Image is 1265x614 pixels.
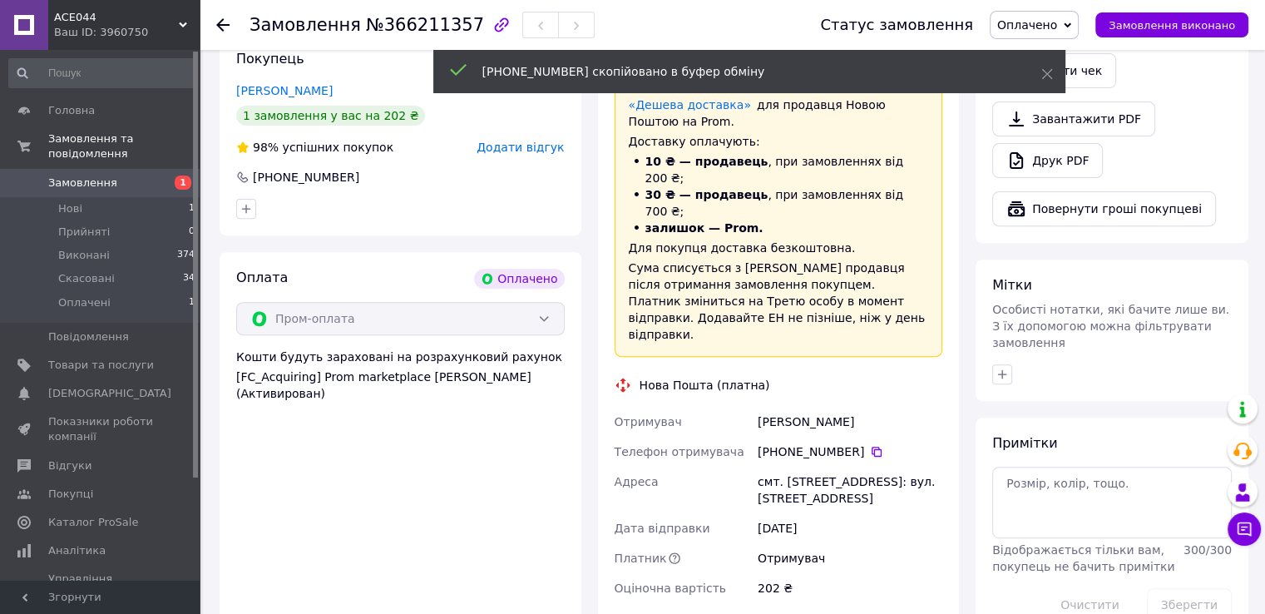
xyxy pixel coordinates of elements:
[754,407,946,437] div: [PERSON_NAME]
[236,270,288,285] span: Оплата
[189,225,195,240] span: 0
[48,515,138,530] span: Каталог ProSale
[635,377,774,394] div: Нова Пошта (платна)
[48,543,106,558] span: Аналітика
[236,349,565,402] div: Кошти будуть зараховані на розрахунковий рахунок
[754,467,946,513] div: смт. [STREET_ADDRESS]: вул. [STREET_ADDRESS]
[177,248,195,263] span: 374
[236,51,304,67] span: Покупець
[629,260,929,343] div: Сума списується з [PERSON_NAME] продавця після отримання замовлення покупцем. Платник зміниться н...
[251,169,361,186] div: [PHONE_NUMBER]
[629,133,929,150] div: Доставку оплачують:
[48,386,171,401] span: [DEMOGRAPHIC_DATA]
[992,435,1057,451] span: Примітки
[754,513,946,543] div: [DATE]
[48,329,129,344] span: Повідомлення
[615,522,710,535] span: Дата відправки
[615,552,667,565] span: Платник
[8,58,196,88] input: Пошук
[997,18,1057,32] span: Оплачено
[236,369,565,402] div: [FC_Acquiring] Prom marketplace [PERSON_NAME] (Активирован)
[758,443,942,460] div: [PHONE_NUMBER]
[992,303,1229,349] span: Особисті нотатки, які бачите лише ви. З їх допомогою можна фільтрувати замовлення
[477,141,564,154] span: Додати відгук
[366,15,484,35] span: №366211357
[992,277,1032,293] span: Мітки
[48,487,93,502] span: Покупці
[58,271,115,286] span: Скасовані
[236,139,393,156] div: успішних покупок
[54,25,200,40] div: Ваш ID: 3960750
[629,98,751,111] a: «Дешева доставка»
[48,131,200,161] span: Замовлення та повідомлення
[645,155,768,168] span: 10 ₴ — продавець
[189,201,195,216] span: 1
[629,240,929,256] div: Для покупця доставка безкоштовна.
[58,295,111,310] span: Оплачені
[253,141,279,154] span: 98%
[48,176,117,191] span: Замовлення
[1228,512,1261,546] button: Чат з покупцем
[236,106,425,126] div: 1 замовлення у вас на 202 ₴
[58,201,82,216] span: Нові
[992,543,1174,573] span: Відображається тільки вам, покупець не бачить примітки
[48,572,154,602] span: Управління сайтом
[1183,543,1232,557] span: 300 / 300
[754,573,946,603] div: 202 ₴
[48,103,95,118] span: Головна
[1095,12,1248,37] button: Замовлення виконано
[175,176,191,190] span: 1
[615,415,682,428] span: Отримувач
[992,191,1216,226] button: Повернути гроші покупцеві
[645,221,763,235] span: залишок — Prom.
[629,97,929,130] div: для продавця Новою Поштою на Prom.
[1109,19,1235,32] span: Замовлення виконано
[820,17,973,33] div: Статус замовлення
[992,102,1155,136] a: Завантажити PDF
[474,269,564,289] div: Оплачено
[48,458,91,473] span: Відгуки
[629,186,929,220] li: , при замовленнях від 700 ₴;
[183,271,195,286] span: 34
[754,543,946,573] div: Отримувач
[482,63,1000,80] div: [PHONE_NUMBER] скопійовано в буфер обміну
[54,10,179,25] span: ACE044
[615,475,659,488] span: Адреса
[58,248,110,263] span: Виконані
[629,153,929,186] li: , при замовленнях від 200 ₴;
[58,225,110,240] span: Прийняті
[48,414,154,444] span: Показники роботи компанії
[189,295,195,310] span: 1
[250,15,361,35] span: Замовлення
[645,188,768,201] span: 30 ₴ — продавець
[615,445,744,458] span: Телефон отримувача
[236,84,333,97] a: [PERSON_NAME]
[48,358,154,373] span: Товари та послуги
[615,582,726,595] span: Оціночна вартість
[216,17,230,33] div: Повернутися назад
[992,143,1103,178] a: Друк PDF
